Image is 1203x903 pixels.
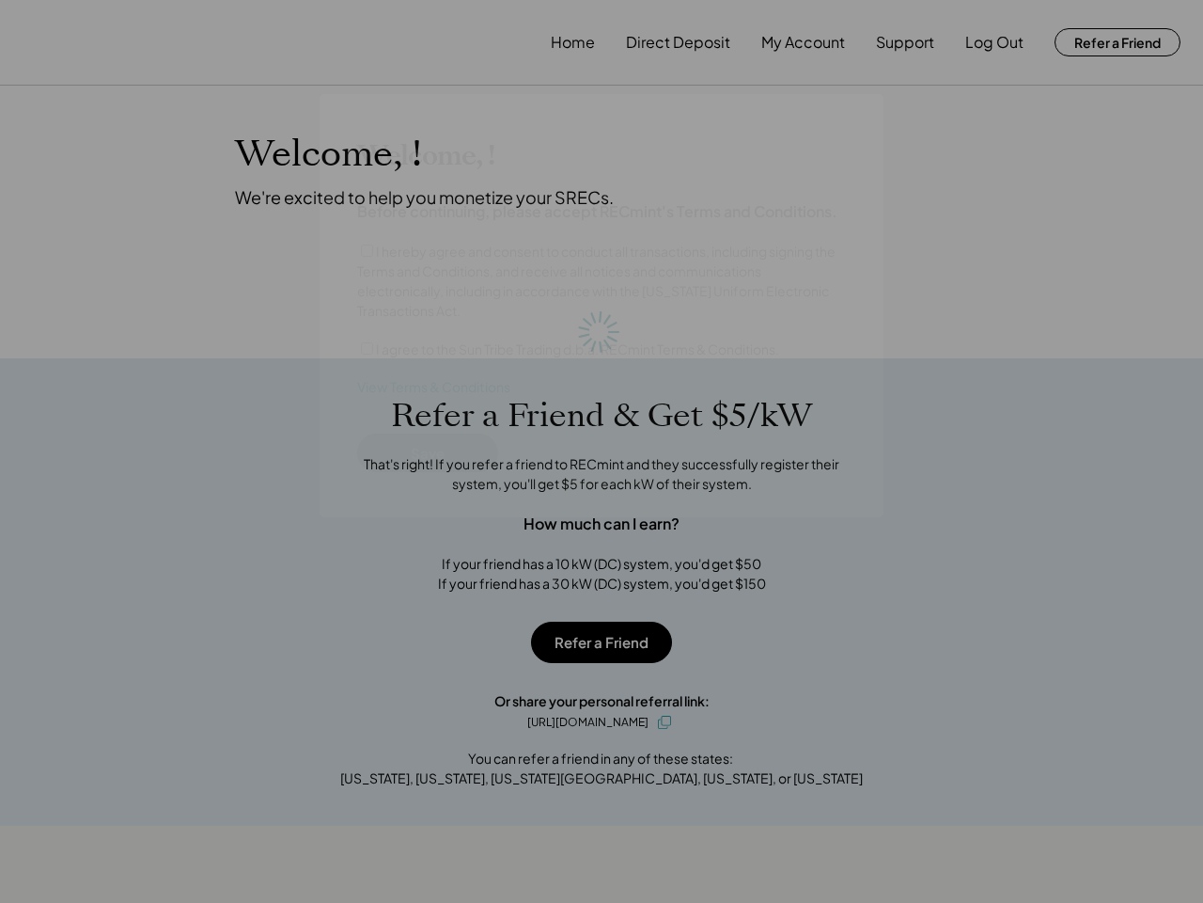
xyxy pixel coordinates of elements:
h3: Welcome, ! [357,139,494,173]
h4: Before continuing, please accept RECmint's Terms and Conditions. [357,201,837,222]
button: Save [357,434,498,472]
label: I hereby agree and consent to conduct all transactions, including signing the Terms and Condition... [357,243,836,319]
label: I agree to the Sun Tribe Trading d.b.a. RECmint Terms & Conditions. [376,341,779,357]
a: View Terms & Conditions [357,378,510,397]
